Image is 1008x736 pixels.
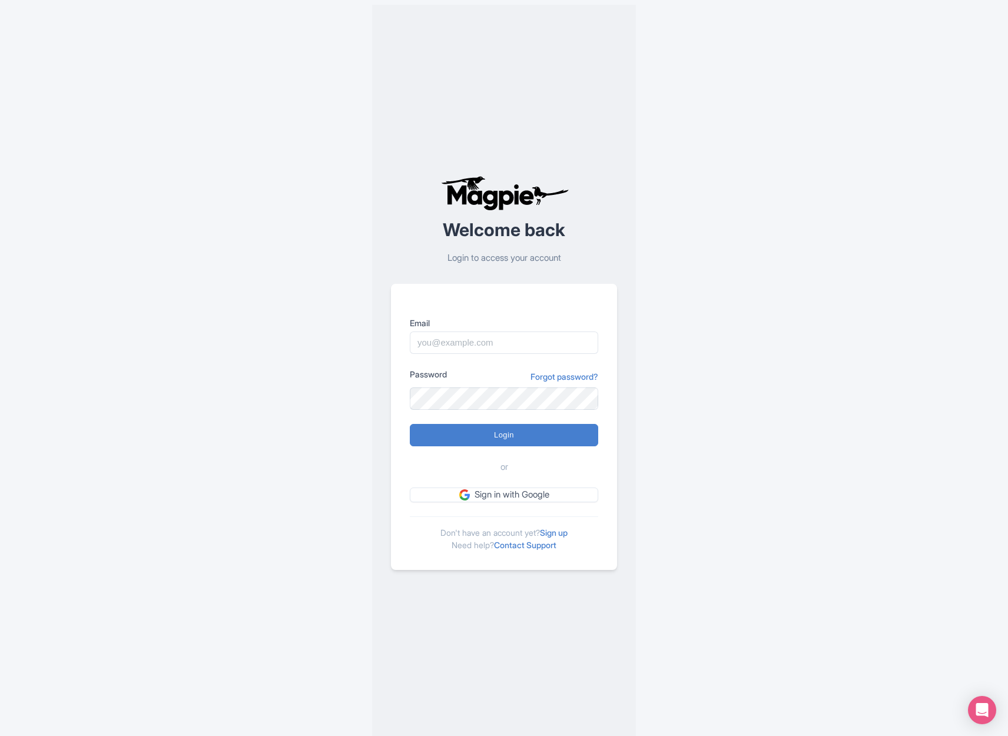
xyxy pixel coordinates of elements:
a: Forgot password? [530,370,598,383]
a: Contact Support [494,540,556,550]
div: Open Intercom Messenger [968,696,996,724]
a: Sign up [540,528,568,538]
img: google.svg [459,489,470,500]
input: Login [410,424,598,446]
a: Sign in with Google [410,488,598,502]
span: or [500,460,508,474]
p: Login to access your account [391,251,617,265]
div: Don't have an account yet? Need help? [410,516,598,551]
img: logo-ab69f6fb50320c5b225c76a69d11143b.png [438,175,571,211]
input: you@example.com [410,331,598,354]
h2: Welcome back [391,220,617,240]
label: Email [410,317,598,329]
label: Password [410,368,447,380]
